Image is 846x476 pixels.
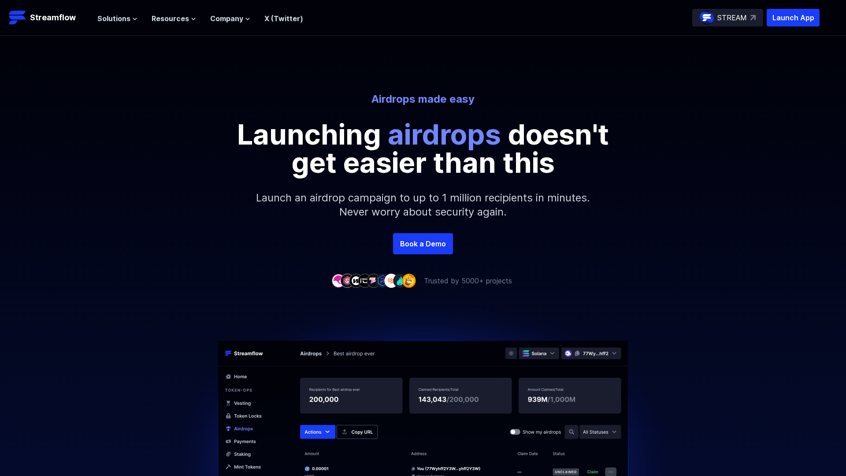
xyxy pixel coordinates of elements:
[30,11,76,24] p: Streamflow
[692,9,763,26] a: STREAM
[358,274,372,287] img: company-4
[750,15,756,20] img: top-right-arrow.svg
[388,117,501,151] span: airdrops
[349,274,363,287] img: company-3
[234,177,612,233] p: Launch an airdrop campaign to up to 1 million recipients in minutes. Never worry about security a...
[717,12,747,23] p: STREAM
[367,274,381,287] img: company-5
[393,233,453,254] a: Book a Demo
[340,274,354,287] img: company-2
[767,9,820,26] button: Launch App
[375,274,390,287] img: company-6
[424,275,512,286] p: Trusted by 5000+ projects
[97,13,137,24] button: Solutions
[97,13,130,24] span: Solutions
[700,11,714,25] img: streamflow-logo-circle.png
[210,13,243,24] span: Company
[9,9,26,26] img: Streamflow Logo
[331,274,345,287] img: company-1
[152,13,196,24] button: Resources
[179,92,667,106] p: Airdrops made easy
[393,274,407,287] img: company-8
[9,9,89,26] a: Streamflow
[225,120,621,177] p: Launching doesn't get easier than this
[384,274,398,287] img: company-7
[402,274,416,287] img: company-9
[264,14,303,23] a: X (Twitter)
[152,13,189,24] span: Resources
[210,13,250,24] button: Company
